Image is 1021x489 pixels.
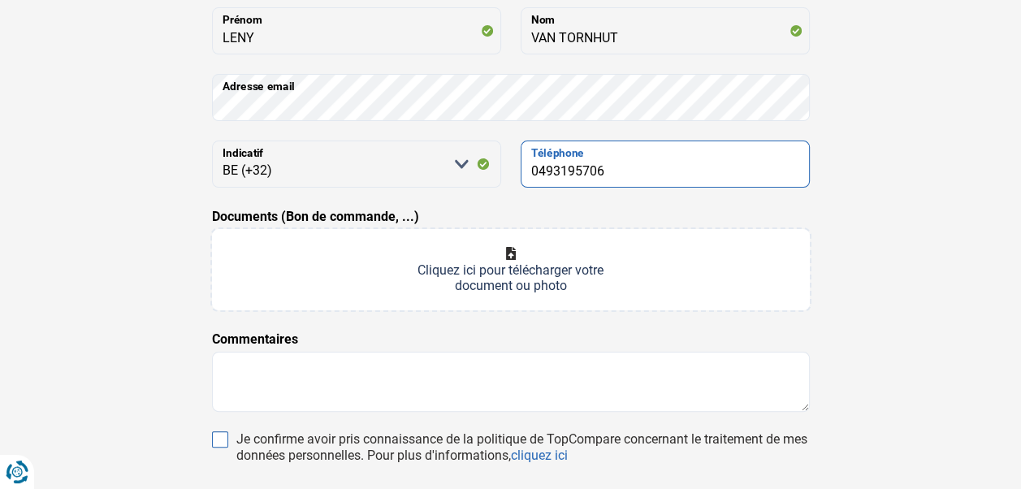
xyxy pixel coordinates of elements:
[511,448,568,463] a: cliquez ici
[212,207,419,227] label: Documents (Bon de commande, ...)
[212,330,298,349] label: Commentaires
[521,141,810,188] input: 401020304
[212,141,501,188] select: Indicatif
[236,431,810,464] div: Je confirme avoir pris connaissance de la politique de TopCompare concernant le traitement de mes...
